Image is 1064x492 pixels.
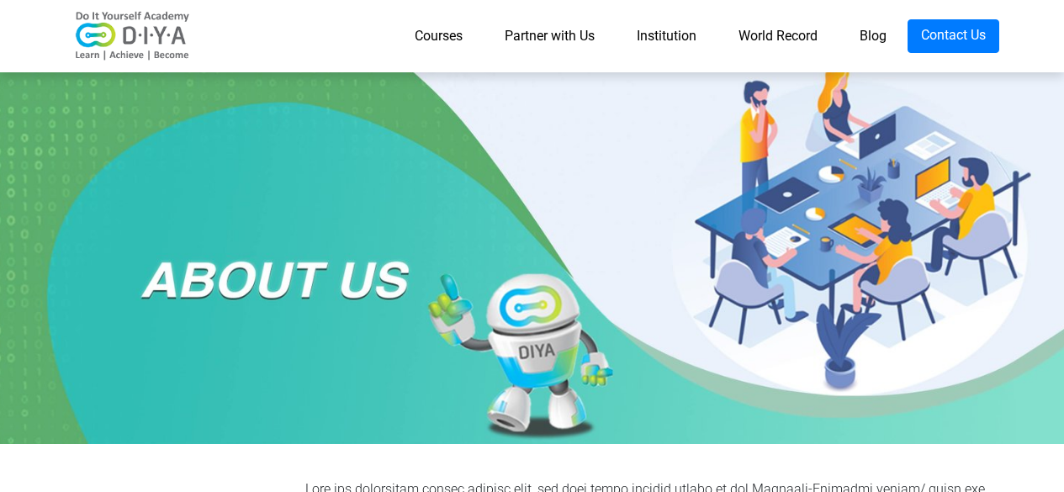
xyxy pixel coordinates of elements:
a: Blog [839,19,908,53]
a: Courses [394,19,484,53]
a: World Record [717,19,839,53]
a: Contact Us [908,19,999,53]
a: Institution [616,19,717,53]
a: Partner with Us [484,19,616,53]
img: logo-v2.png [66,11,200,61]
